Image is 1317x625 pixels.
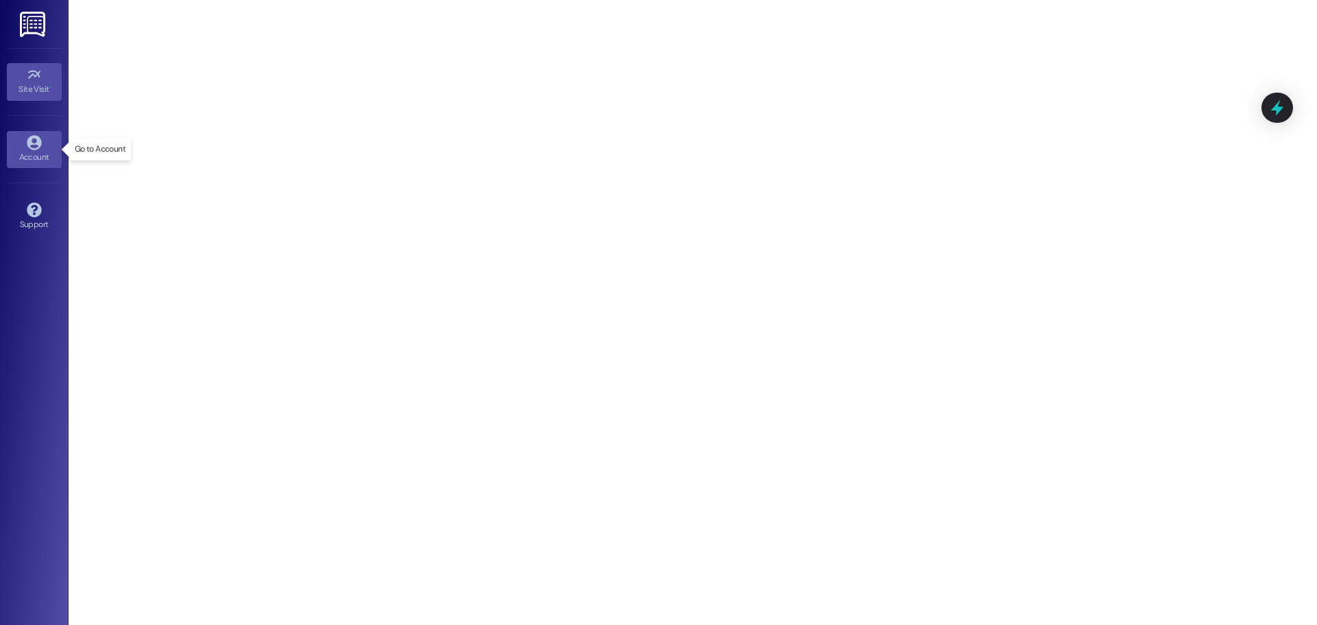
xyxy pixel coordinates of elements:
a: Account [7,131,62,168]
span: • [49,82,51,92]
p: Go to Account [75,143,126,155]
img: ResiDesk Logo [20,12,48,37]
a: Site Visit • [7,63,62,100]
a: Support [7,198,62,235]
